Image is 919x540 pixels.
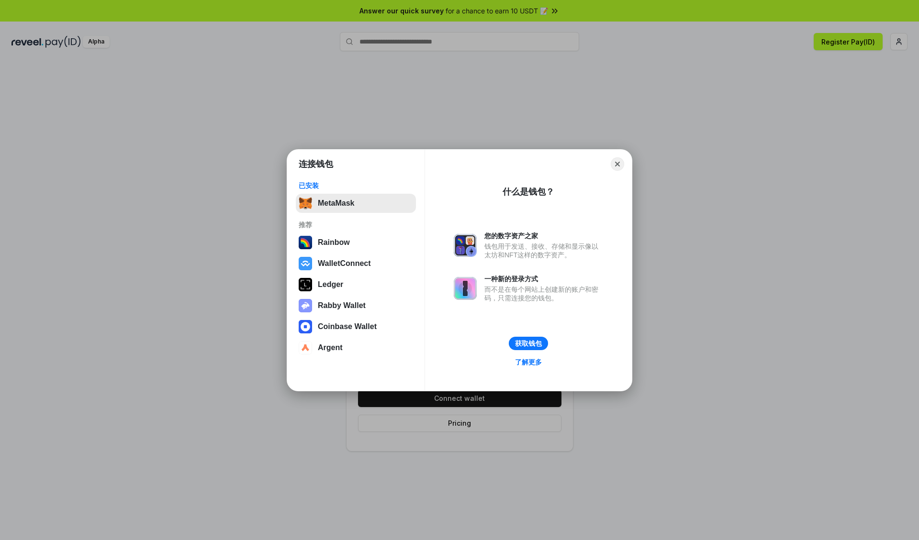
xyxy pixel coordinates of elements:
[299,236,312,249] img: svg+xml,%3Csvg%20width%3D%22120%22%20height%3D%22120%22%20viewBox%3D%220%200%20120%20120%22%20fil...
[299,197,312,210] img: svg+xml,%3Csvg%20fill%3D%22none%22%20height%3D%2233%22%20viewBox%3D%220%200%2035%2033%22%20width%...
[296,254,416,273] button: WalletConnect
[318,343,343,352] div: Argent
[299,257,312,270] img: svg+xml,%3Csvg%20width%3D%2228%22%20height%3D%2228%22%20viewBox%3D%220%200%2028%2028%22%20fill%3D...
[503,186,554,198] div: 什么是钱包？
[299,220,413,229] div: 推荐
[299,181,413,190] div: 已安装
[299,278,312,291] img: svg+xml,%3Csvg%20xmlns%3D%22http%3A%2F%2Fwww.w3.org%2F2000%2Fsvg%22%20width%3D%2228%22%20height%3...
[299,341,312,354] img: svg+xml,%3Csvg%20width%3D%2228%22%20height%3D%2228%22%20viewBox%3D%220%200%2028%2028%22%20fill%3D...
[484,231,603,240] div: 您的数字资产之家
[318,322,377,331] div: Coinbase Wallet
[515,339,542,348] div: 获取钱包
[296,296,416,315] button: Rabby Wallet
[318,238,350,247] div: Rainbow
[484,275,603,283] div: 一种新的登录方式
[318,199,354,208] div: MetaMask
[296,194,416,213] button: MetaMask
[296,317,416,336] button: Coinbase Wallet
[299,320,312,333] img: svg+xml,%3Csvg%20width%3D%2228%22%20height%3D%2228%22%20viewBox%3D%220%200%2028%2028%22%20fill%3D...
[296,233,416,252] button: Rainbow
[515,358,542,366] div: 了解更多
[318,280,343,289] div: Ledger
[299,158,333,170] h1: 连接钱包
[454,234,477,257] img: svg+xml,%3Csvg%20xmlns%3D%22http%3A%2F%2Fwww.w3.org%2F2000%2Fsvg%22%20fill%3D%22none%22%20viewBox...
[484,285,603,302] div: 而不是在每个网站上创建新的账户和密码，只需连接您的钱包。
[509,337,548,350] button: 获取钱包
[296,275,416,294] button: Ledger
[611,157,624,171] button: Close
[454,277,477,300] img: svg+xml,%3Csvg%20xmlns%3D%22http%3A%2F%2Fwww.w3.org%2F2000%2Fsvg%22%20fill%3D%22none%22%20viewBox...
[318,259,371,268] div: WalletConnect
[484,242,603,259] div: 钱包用于发送、接收、存储和显示像以太坊和NFT这样的数字资产。
[318,301,366,310] div: Rabby Wallet
[509,356,548,368] a: 了解更多
[296,338,416,357] button: Argent
[299,299,312,312] img: svg+xml,%3Csvg%20xmlns%3D%22http%3A%2F%2Fwww.w3.org%2F2000%2Fsvg%22%20fill%3D%22none%22%20viewBox...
